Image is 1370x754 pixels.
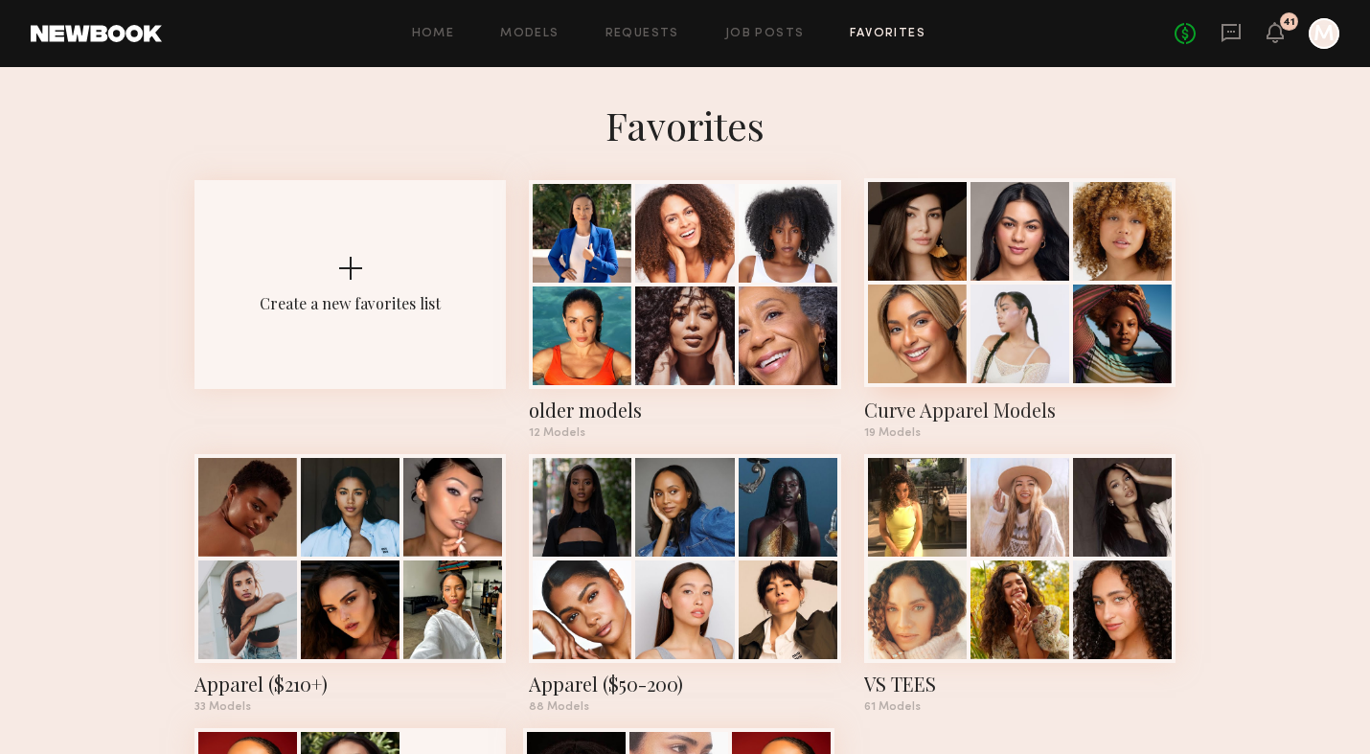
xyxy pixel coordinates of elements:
[529,427,840,439] div: 12 Models
[194,180,506,454] button: Create a new favorites list
[529,180,840,439] a: older models12 Models
[412,28,455,40] a: Home
[1283,17,1295,28] div: 41
[194,671,506,697] div: Apparel ($210+)
[529,701,840,713] div: 88 Models
[864,427,1176,439] div: 19 Models
[500,28,559,40] a: Models
[529,454,840,713] a: Apparel ($50-200)88 Models
[194,454,506,713] a: Apparel ($210+)33 Models
[864,701,1176,713] div: 61 Models
[850,28,925,40] a: Favorites
[864,180,1176,439] a: Curve Apparel Models19 Models
[260,293,441,313] div: Create a new favorites list
[605,28,679,40] a: Requests
[194,701,506,713] div: 33 Models
[864,454,1176,713] a: VS TEES61 Models
[725,28,805,40] a: Job Posts
[529,671,840,697] div: Apparel ($50-200)
[864,671,1176,697] div: VS TEES
[1309,18,1339,49] a: M
[864,397,1176,423] div: Curve Apparel Models
[529,397,840,423] div: older models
